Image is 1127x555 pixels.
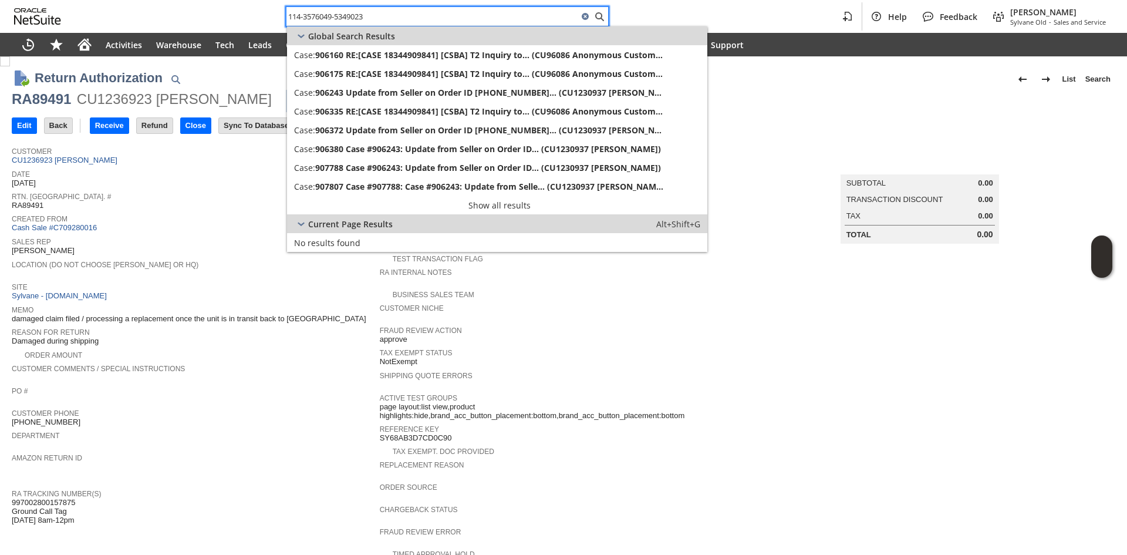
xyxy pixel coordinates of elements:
a: Case:906372 Update from Seller on Order ID [PHONE_NUMBER]... (CU1230937 [PERSON_NAME])Edit: [287,120,707,139]
a: Sylvane - [DOMAIN_NAME] [12,291,110,300]
a: RA Tracking Number(s) [12,490,101,498]
a: Sales Rep [12,238,51,246]
a: Site [12,283,28,291]
a: Customer Phone [12,409,79,418]
span: Feedback [940,11,977,22]
span: 906160 RE:[CASE 18344909841] [CSBA] T2 Inquiry to... (CU96086 Anonymous Customer) [315,49,664,60]
a: Case:907788 Case #906243: Update from Seller on Order ID... (CU1230937 [PERSON_NAME])Edit: [287,158,707,177]
span: Tech [215,39,234,51]
span: [PERSON_NAME] [1010,6,1106,18]
span: NotExempt [380,357,417,366]
h1: Return Authorization [35,68,163,88]
a: Recent Records [14,33,42,56]
a: Shipping Quote Errors [380,372,473,380]
a: Memo [12,306,33,314]
a: List [1058,70,1081,89]
span: Case: [294,68,315,79]
a: Fraud Review Error [380,528,461,536]
span: 906335 RE:[CASE 18344909841] [CSBA] T2 Inquiry to... (CU96086 Anonymous Customer) [315,106,664,117]
span: - [1049,18,1051,26]
a: Search [1081,70,1115,89]
div: CU1236923 [PERSON_NAME] [77,90,272,109]
span: 906372 Update from Seller on Order ID [PHONE_NUMBER]... (CU1230937 [PERSON_NAME]) [315,125,664,136]
span: [PHONE_NUMBER] [12,418,80,427]
span: Warehouse [156,39,201,51]
a: Subtotal [846,179,886,187]
svg: logo [14,8,61,25]
span: 0.00 [978,211,993,221]
input: Back [45,118,72,133]
img: Previous [1015,72,1030,86]
span: Help [888,11,907,22]
span: Case: [294,162,315,173]
input: Sync To Database [219,118,293,133]
span: approve [380,335,407,344]
a: Tax [846,211,861,220]
span: Current Page Results [308,218,393,230]
input: Edit [12,118,36,133]
input: Refund [137,118,173,133]
a: Location (Do Not Choose [PERSON_NAME] or HQ) [12,261,198,269]
input: Close [181,118,211,133]
span: [DATE] [12,179,36,188]
a: Reason For Return [12,328,90,337]
span: Case: [294,143,315,154]
a: Cash Sale #C709280016 [12,223,97,232]
div: RA89491 [12,90,71,109]
span: Sales and Service [1054,18,1106,26]
span: Alt+Shift+G [656,218,700,230]
span: Leads [248,39,272,51]
iframe: Click here to launch Oracle Guided Learning Help Panel [1091,236,1112,278]
span: Case: [294,106,315,117]
a: Opportunities [279,33,350,56]
a: Department [12,432,60,440]
span: Case: [294,87,315,98]
span: No results found [294,237,360,248]
a: Fraud Review Action [380,327,462,335]
span: Sylvane Old [1010,18,1047,26]
a: No results found [287,233,707,252]
a: Total [846,230,871,239]
span: 906175 RE:[CASE 18344909841] [CSBA] T2 Inquiry to... (CU96086 Anonymous Customer) [315,68,664,79]
span: Case: [294,49,315,60]
a: Order Source [380,483,437,492]
a: Amazon Return ID [12,454,82,462]
span: Opportunities [286,39,343,51]
span: RA89491 [12,201,43,210]
span: 0.00 [978,195,993,204]
a: Active Test Groups [380,394,457,402]
a: Test Transaction Flag [393,255,483,263]
span: 906380 Case #906243: Update from Seller on Order ID... (CU1230937 [PERSON_NAME]) [315,143,661,154]
a: Case:906175 RE:[CASE 18344909841] [CSBA] T2 Inquiry to... (CU96086 Anonymous Customer)Edit: [287,64,707,83]
a: Order Amount [25,351,82,359]
span: Support [711,39,744,51]
a: Leads [241,33,279,56]
img: Next [1039,72,1053,86]
a: Case:906335 RE:[CASE 18344909841] [CSBA] T2 Inquiry to... (CU96086 Anonymous Customer)Edit: [287,102,707,120]
a: Tax Exempt. Doc Provided [393,448,494,456]
span: 0.00 [977,230,993,240]
a: Show all results [287,196,707,214]
a: Date [12,170,30,179]
a: Tech [208,33,241,56]
a: Rtn. [GEOGRAPHIC_DATA]. # [12,193,111,201]
input: Receive [90,118,129,133]
a: Customer [12,147,52,156]
a: CU1236923 [PERSON_NAME] [12,156,120,164]
a: Created From [12,215,68,223]
a: Customer Niche [380,304,444,312]
span: [PERSON_NAME] [12,246,75,255]
a: PO # [12,387,28,395]
input: Search [286,9,578,23]
span: Case: [294,125,315,136]
a: RA Internal Notes [380,268,452,277]
a: Support [704,33,751,56]
span: 0.00 [978,179,993,188]
caption: Summary [841,156,999,174]
a: Case:906160 RE:[CASE 18344909841] [CSBA] T2 Inquiry to... (CU96086 Anonymous Customer)Edit: [287,45,707,64]
a: Case:907807 Case #907788: Case #906243: Update from Selle... (CU1230937 [PERSON_NAME])Edit: [287,177,707,196]
a: Transaction Discount [846,195,943,204]
svg: Search [592,9,606,23]
svg: Home [77,38,92,52]
div: Shortcuts [42,33,70,56]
